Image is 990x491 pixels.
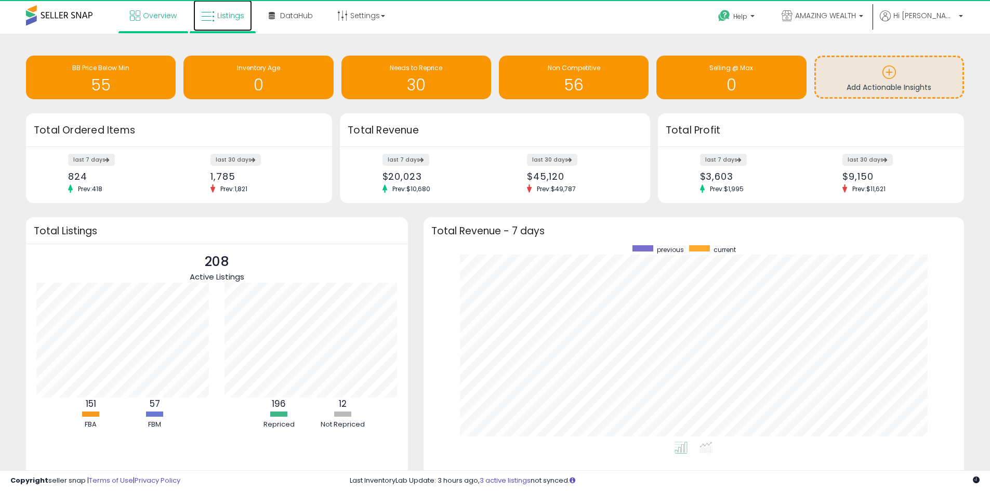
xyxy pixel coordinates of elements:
[190,252,244,272] p: 208
[504,76,643,94] h1: 56
[350,476,980,486] div: Last InventoryLab Update: 3 hours ago, not synced.
[183,56,333,99] a: Inventory Age 0
[570,477,575,484] i: Click here to read more about un-synced listings.
[215,184,253,193] span: Prev: 1,821
[124,420,186,430] div: FBM
[217,10,244,21] span: Listings
[382,171,487,182] div: $20,023
[60,420,122,430] div: FBA
[272,397,286,410] b: 196
[847,82,931,92] span: Add Actionable Insights
[880,10,963,34] a: Hi [PERSON_NAME]
[68,171,171,182] div: 824
[150,397,160,410] b: 57
[709,63,753,72] span: Selling @ Max
[89,475,133,485] a: Terms of Use
[700,154,747,166] label: last 7 days
[72,63,129,72] span: BB Price Below Min
[705,184,749,193] span: Prev: $1,995
[532,184,581,193] span: Prev: $49,787
[700,171,803,182] div: $3,603
[190,271,244,282] span: Active Listings
[666,123,956,138] h3: Total Profit
[339,397,347,410] b: 12
[348,123,642,138] h3: Total Revenue
[10,475,48,485] strong: Copyright
[816,57,962,97] a: Add Actionable Insights
[387,184,435,193] span: Prev: $10,680
[842,154,893,166] label: last 30 days
[480,475,531,485] a: 3 active listings
[662,76,801,94] h1: 0
[26,56,176,99] a: BB Price Below Min 55
[527,171,632,182] div: $45,120
[280,10,313,21] span: DataHub
[499,56,649,99] a: Non Competitive 56
[237,63,280,72] span: Inventory Age
[431,227,956,235] h3: Total Revenue - 7 days
[210,171,314,182] div: 1,785
[189,76,328,94] h1: 0
[312,420,374,430] div: Not Repriced
[548,63,600,72] span: Non Competitive
[842,171,946,182] div: $9,150
[86,397,96,410] b: 151
[347,76,486,94] h1: 30
[527,154,577,166] label: last 30 days
[143,10,177,21] span: Overview
[135,475,180,485] a: Privacy Policy
[210,154,261,166] label: last 30 days
[341,56,491,99] a: Needs to Reprice 30
[34,123,324,138] h3: Total Ordered Items
[710,2,765,34] a: Help
[733,12,747,21] span: Help
[382,154,429,166] label: last 7 days
[73,184,108,193] span: Prev: 418
[718,9,731,22] i: Get Help
[34,227,400,235] h3: Total Listings
[68,154,115,166] label: last 7 days
[847,184,891,193] span: Prev: $11,621
[657,245,684,254] span: previous
[656,56,806,99] a: Selling @ Max 0
[795,10,856,21] span: AMAZING WEALTH
[248,420,310,430] div: Repriced
[893,10,956,21] span: Hi [PERSON_NAME]
[390,63,442,72] span: Needs to Reprice
[10,476,180,486] div: seller snap | |
[31,76,170,94] h1: 55
[714,245,736,254] span: current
